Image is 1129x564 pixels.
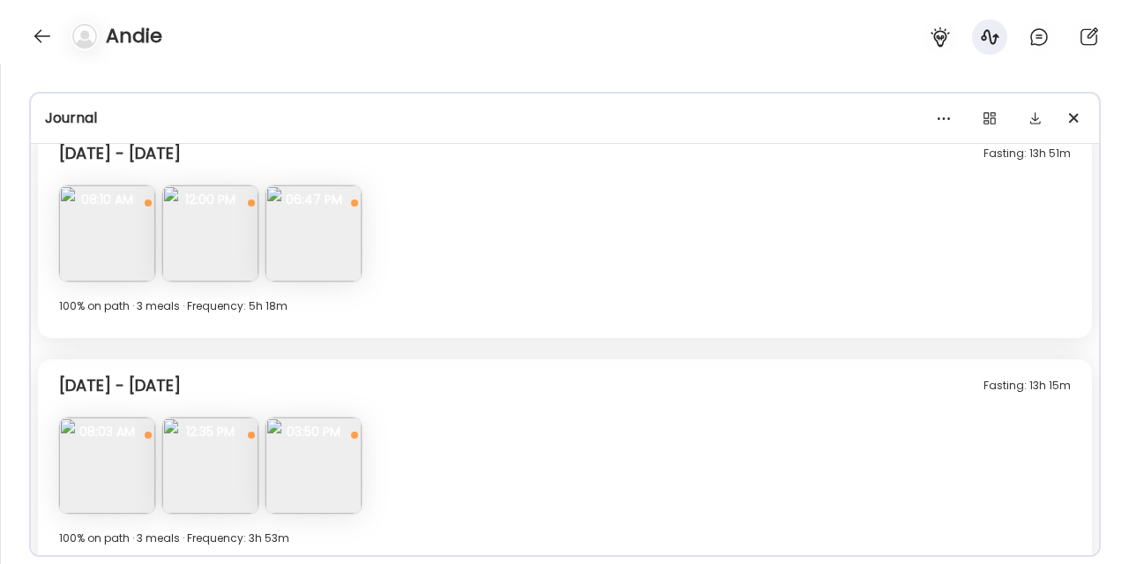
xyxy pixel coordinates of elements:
[59,424,155,440] span: 08:03 AM
[59,185,155,282] img: images%2FLhXJ2XjecoUbl0IZTL6cplxnLu03%2FVc9J4kBNhPV3MoZfWolv%2FUZMjhLuQbAQ9tmBUyn5H_240
[983,143,1071,164] div: Fasting: 13h 51m
[59,192,155,207] span: 08:10 AM
[162,417,258,514] img: images%2FLhXJ2XjecoUbl0IZTL6cplxnLu03%2FGxz4twVD7srQlcSJjnIu%2FojF3nG9BfxDD94g3dx5D_240
[72,24,97,49] img: bg-avatar-default.svg
[59,375,181,396] div: [DATE] - [DATE]
[265,424,362,440] span: 03:50 PM
[106,22,162,50] h4: Andie
[59,528,1071,549] div: 100% on path · 3 meals · Frequency: 3h 53m
[983,375,1071,396] div: Fasting: 13h 15m
[59,417,155,514] img: images%2FLhXJ2XjecoUbl0IZTL6cplxnLu03%2FAfTfT5FhhkZgAQsBtuPZ%2Fu3FQgW0Q5uBHzlRxsEy1_240
[59,143,181,164] div: [DATE] - [DATE]
[162,424,258,440] span: 12:35 PM
[162,185,258,282] img: images%2FLhXJ2XjecoUbl0IZTL6cplxnLu03%2Fx6J3GvSHColNhR9Ete1f%2Ft8wiO8mkAznKuOUylhHv_240
[265,185,362,282] img: images%2FLhXJ2XjecoUbl0IZTL6cplxnLu03%2FCNnQ5OSx9C4P5jrO56h5%2FqkMMegflrxlEkGmSNggg_240
[45,108,1085,129] div: Journal
[265,192,362,207] span: 06:47 PM
[59,296,1071,317] div: 100% on path · 3 meals · Frequency: 5h 18m
[162,192,258,207] span: 12:00 PM
[265,417,362,514] img: images%2FLhXJ2XjecoUbl0IZTL6cplxnLu03%2FMp7RrzrUELU7R7GlATOO%2FvA9QZR33G5JuqO7FlGMi_240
